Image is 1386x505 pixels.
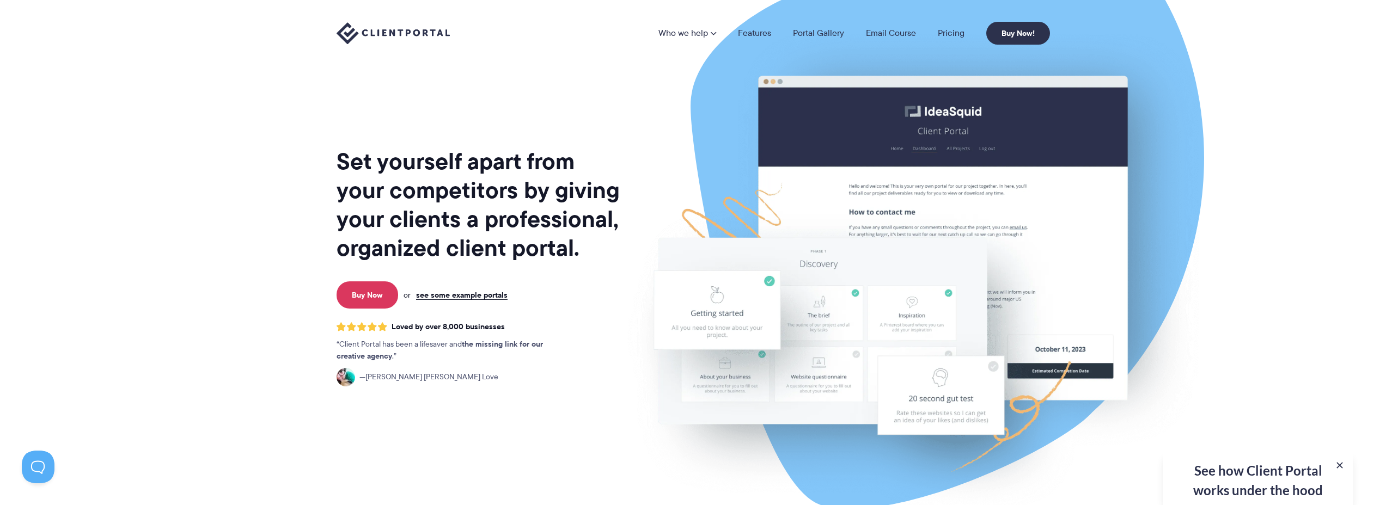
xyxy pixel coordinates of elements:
p: Client Portal has been a lifesaver and . [337,338,565,362]
strong: the missing link for our creative agency [337,338,543,362]
h1: Set yourself apart from your competitors by giving your clients a professional, organized client ... [337,147,622,262]
span: [PERSON_NAME] [PERSON_NAME] Love [359,371,498,383]
a: see some example portals [416,290,508,300]
span: or [404,290,411,300]
a: Buy Now [337,281,398,309]
a: Buy Now! [986,22,1050,45]
a: Portal Gallery [793,29,844,38]
a: Pricing [938,29,964,38]
a: Email Course [866,29,916,38]
iframe: Toggle Customer Support [22,451,54,483]
a: Features [738,29,771,38]
a: Who we help [658,29,716,38]
span: Loved by over 8,000 businesses [392,322,505,331]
